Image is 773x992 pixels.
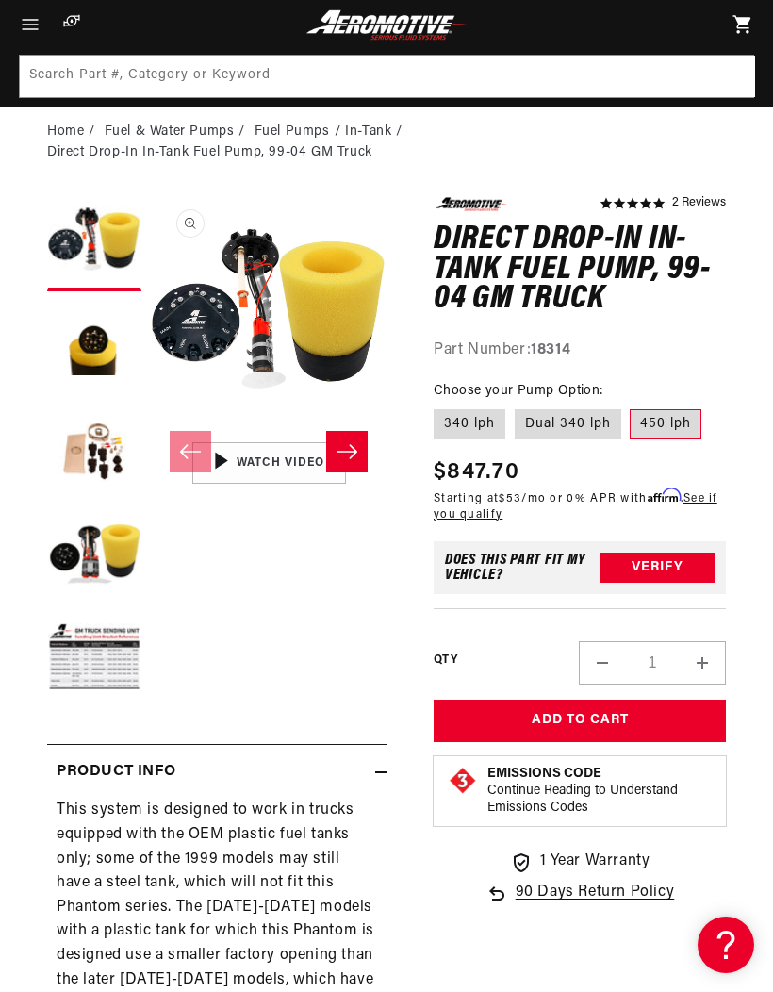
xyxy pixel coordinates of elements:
label: 340 lph [434,409,505,439]
span: 90 Days Return Policy [516,881,675,905]
button: Search Part #, Category or Keyword [712,56,753,97]
h2: Product Info [57,760,175,785]
li: Direct Drop-In In-Tank Fuel Pump, 99-04 GM Truck [47,142,372,163]
h1: Direct Drop-In In-Tank Fuel Pump, 99-04 GM Truck [434,225,726,315]
span: Affirm [648,488,681,503]
button: Load image 5 in gallery view [47,612,141,706]
strong: Emissions Code [487,767,601,781]
media-gallery: Gallery Viewer [47,197,386,706]
button: Verify [600,553,715,583]
p: Starting at /mo or 0% APR with . [434,489,726,523]
button: Add to Cart [434,700,726,742]
button: Slide left [170,431,211,472]
summary: Product Info [47,745,386,800]
a: Home [47,122,84,142]
span: $847.70 [434,455,519,489]
label: Dual 340 lph [515,409,621,439]
a: Fuel Pumps [255,122,330,142]
button: Load image 1 in gallery view [47,197,141,291]
strong: 18314 [531,342,570,357]
span: $53 [499,493,521,504]
span: 1 Year Warranty [540,850,650,874]
li: In-Tank [345,122,407,142]
a: 90 Days Return Policy [485,881,675,905]
legend: Choose your Pump Option: [434,381,605,401]
a: 2 reviews [672,197,726,210]
img: Emissions code [448,766,478,796]
nav: breadcrumbs [47,122,726,164]
a: See if you qualify - Learn more about Affirm Financing (opens in modal) [434,493,717,521]
label: QTY [434,653,457,669]
input: Search Part #, Category or Keyword [20,56,755,97]
button: Emissions CodeContinue Reading to Understand Emissions Codes [487,766,712,817]
a: 1 Year Warranty [510,850,650,874]
a: Fuel & Water Pumps [105,122,235,142]
p: Continue Reading to Understand Emissions Codes [487,783,712,817]
div: Part Number: [434,339,726,363]
button: Load image 4 in gallery view [47,508,141,603]
div: Does This part fit My vehicle? [445,553,600,583]
button: Slide right [326,431,368,472]
button: Load image 2 in gallery view [47,301,141,395]
label: 450 lph [630,409,701,439]
img: Aeromotive [303,9,469,41]
button: Load image 3 in gallery view [47,405,141,499]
